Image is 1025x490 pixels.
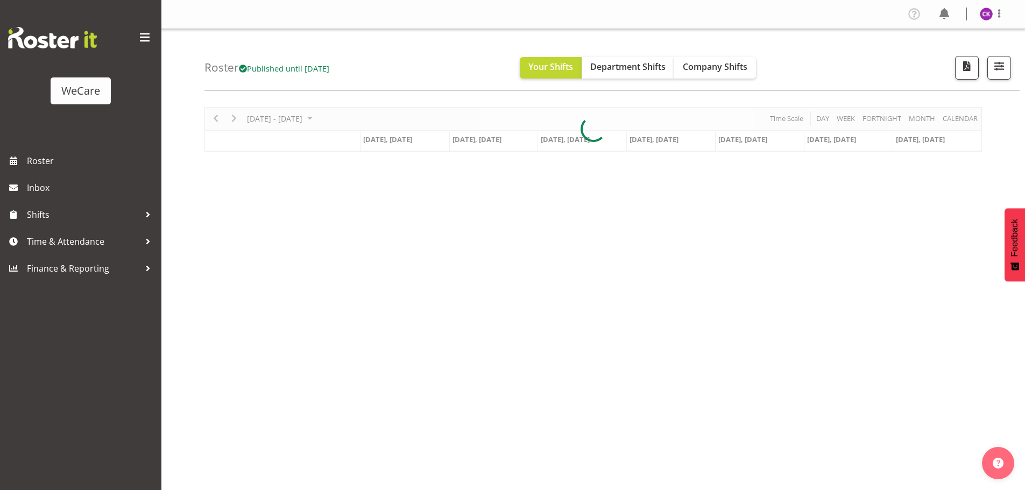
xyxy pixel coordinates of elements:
[61,83,100,99] div: WeCare
[582,57,674,79] button: Department Shifts
[1005,208,1025,281] button: Feedback - Show survey
[8,27,97,48] img: Rosterit website logo
[674,57,756,79] button: Company Shifts
[27,153,156,169] span: Roster
[27,207,140,223] span: Shifts
[27,180,156,196] span: Inbox
[980,8,993,20] img: chloe-kim10479.jpg
[1010,219,1020,257] span: Feedback
[683,61,747,73] span: Company Shifts
[528,61,573,73] span: Your Shifts
[239,63,329,74] span: Published until [DATE]
[520,57,582,79] button: Your Shifts
[993,458,1003,468] img: help-xxl-2.png
[955,56,979,80] button: Download a PDF of the roster according to the set date range.
[27,260,140,276] span: Finance & Reporting
[27,233,140,250] span: Time & Attendance
[590,61,666,73] span: Department Shifts
[204,61,329,74] h4: Roster
[987,56,1011,80] button: Filter Shifts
